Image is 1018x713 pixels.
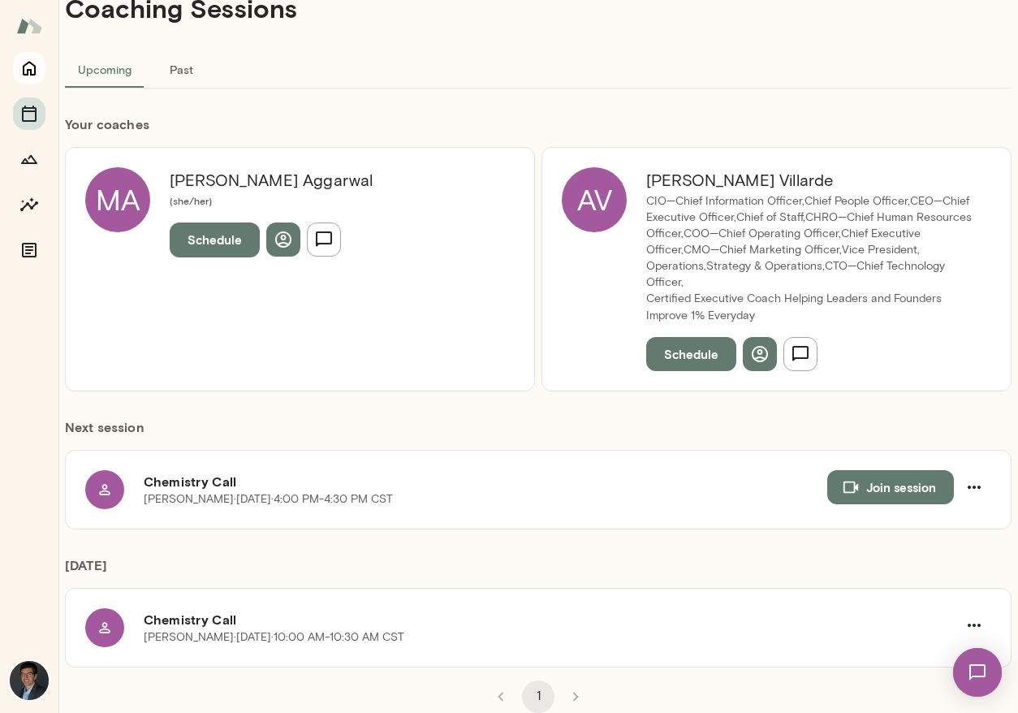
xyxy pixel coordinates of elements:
[65,668,1012,713] div: pagination
[783,337,817,371] button: Send message
[170,195,212,206] span: ( she/her )
[743,337,777,371] button: View profile
[646,167,972,193] h6: [PERSON_NAME] Villarde
[144,491,393,508] p: [PERSON_NAME] · [DATE] · 4:00 PM-4:30 PM CST
[13,143,45,175] button: Growth Plan
[144,472,827,491] h6: Chemistry Call
[646,291,972,323] p: Certified Executive Coach Helping Leaders and Founders Improve 1% Everyday
[646,193,972,291] p: CIO—Chief Information Officer,Chief People Officer,CEO—Chief Executive Officer,Chief of Staff,CHR...
[85,167,150,232] div: MA
[13,188,45,221] button: Insights
[170,167,373,193] h6: [PERSON_NAME] Aggarwal
[10,661,49,700] img: Brian Clerc
[827,470,954,504] button: Join session
[13,234,45,266] button: Documents
[482,681,594,713] nav: pagination navigation
[13,52,45,84] button: Home
[65,50,145,89] button: Upcoming
[145,50,218,89] button: Past
[266,223,300,257] button: View profile
[13,97,45,130] button: Sessions
[65,115,1012,134] h6: Your coach es
[562,167,627,232] div: AV
[646,337,736,371] button: Schedule
[65,50,1012,89] div: basic tabs example
[170,223,260,257] button: Schedule
[65,555,1012,588] h6: [DATE]
[522,681,554,713] button: page 1
[307,223,341,257] button: Send message
[65,417,1012,450] h6: Next session
[16,11,42,41] img: Mento
[144,629,404,646] p: [PERSON_NAME] · [DATE] · 10:00 AM-10:30 AM CST
[144,610,957,629] h6: Chemistry Call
